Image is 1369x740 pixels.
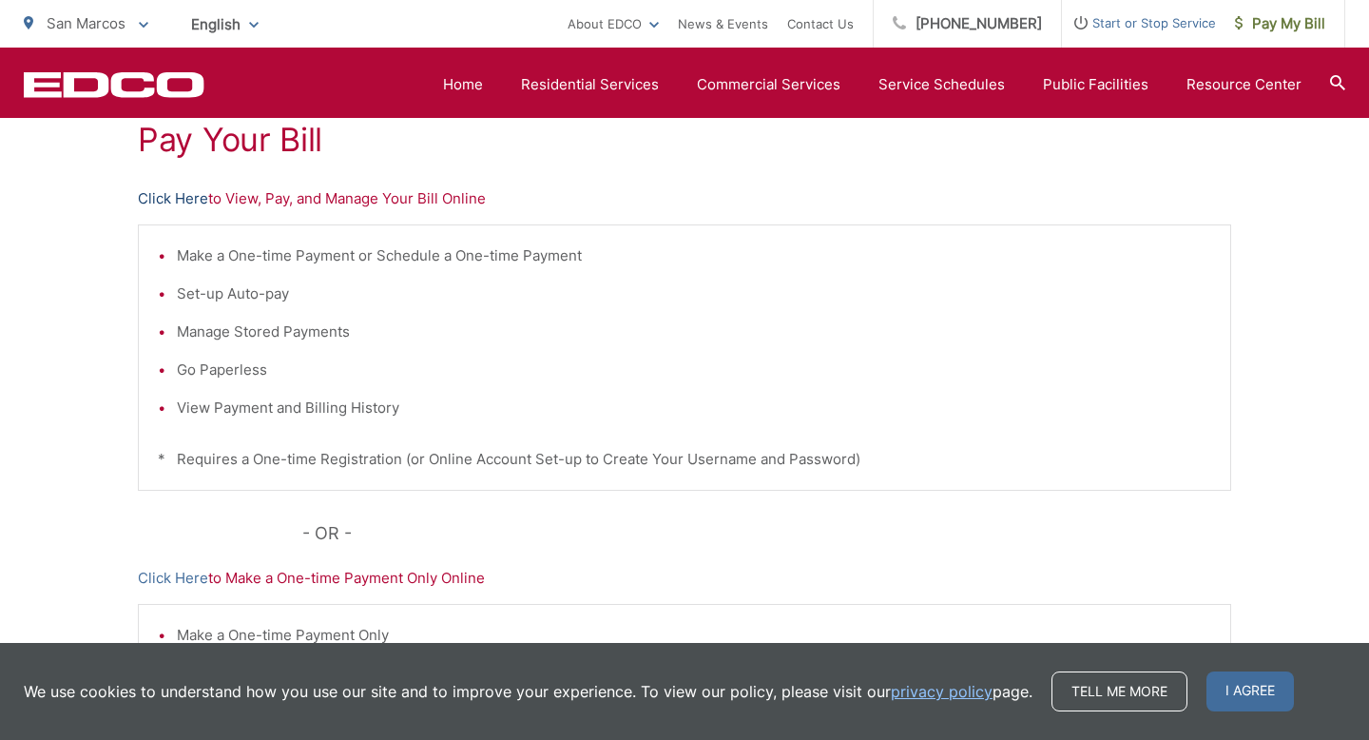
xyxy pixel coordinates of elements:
a: EDCD logo. Return to the homepage. [24,71,204,98]
a: About EDCO [568,12,659,35]
h1: Pay Your Bill [138,121,1231,159]
a: Public Facilities [1043,73,1148,96]
li: View Payment and Billing History [177,397,1211,419]
a: Click Here [138,187,208,210]
a: privacy policy [891,680,993,703]
a: Home [443,73,483,96]
a: Service Schedules [878,73,1005,96]
a: Resource Center [1186,73,1302,96]
p: to View, Pay, and Manage Your Bill Online [138,187,1231,210]
li: Make a One-time Payment or Schedule a One-time Payment [177,244,1211,267]
li: Make a One-time Payment Only [177,624,1211,647]
a: Commercial Services [697,73,840,96]
li: Go Paperless [177,359,1211,381]
p: to Make a One-time Payment Only Online [138,567,1231,590]
p: * Requires a One-time Registration (or Online Account Set-up to Create Your Username and Password) [158,448,1211,471]
span: Pay My Bill [1235,12,1325,35]
span: San Marcos [47,14,125,32]
a: Contact Us [787,12,854,35]
a: News & Events [678,12,768,35]
p: - OR - [302,519,1232,548]
li: Manage Stored Payments [177,321,1211,343]
p: We use cookies to understand how you use our site and to improve your experience. To view our pol... [24,680,1032,703]
a: Click Here [138,567,208,590]
a: Residential Services [521,73,659,96]
span: English [177,8,273,41]
li: Set-up Auto-pay [177,282,1211,305]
